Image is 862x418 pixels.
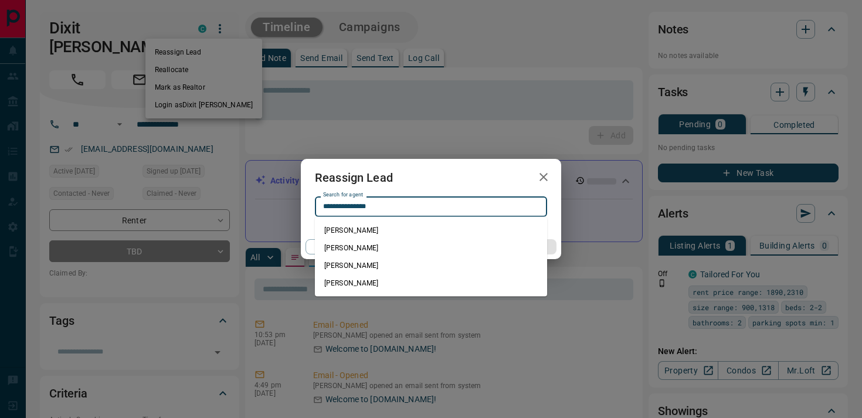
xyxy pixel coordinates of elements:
[306,239,406,254] button: Cancel
[301,159,407,196] h2: Reassign Lead
[315,274,547,292] li: [PERSON_NAME]
[315,257,547,274] li: [PERSON_NAME]
[323,191,363,199] label: Search for agent
[315,239,547,257] li: [PERSON_NAME]
[315,222,547,239] li: [PERSON_NAME]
